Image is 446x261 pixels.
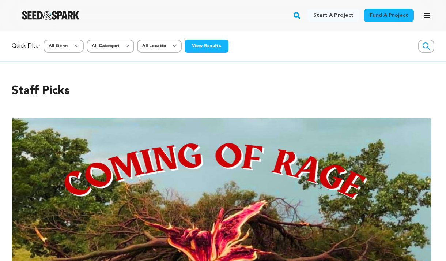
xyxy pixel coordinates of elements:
[185,40,228,53] button: View Results
[307,9,359,22] a: Start a project
[22,11,79,20] img: Seed&Spark Logo Dark Mode
[364,9,414,22] a: Fund a project
[22,11,79,20] a: Seed&Spark Homepage
[12,42,41,51] p: Quick Filter
[12,82,434,100] h2: Staff Picks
